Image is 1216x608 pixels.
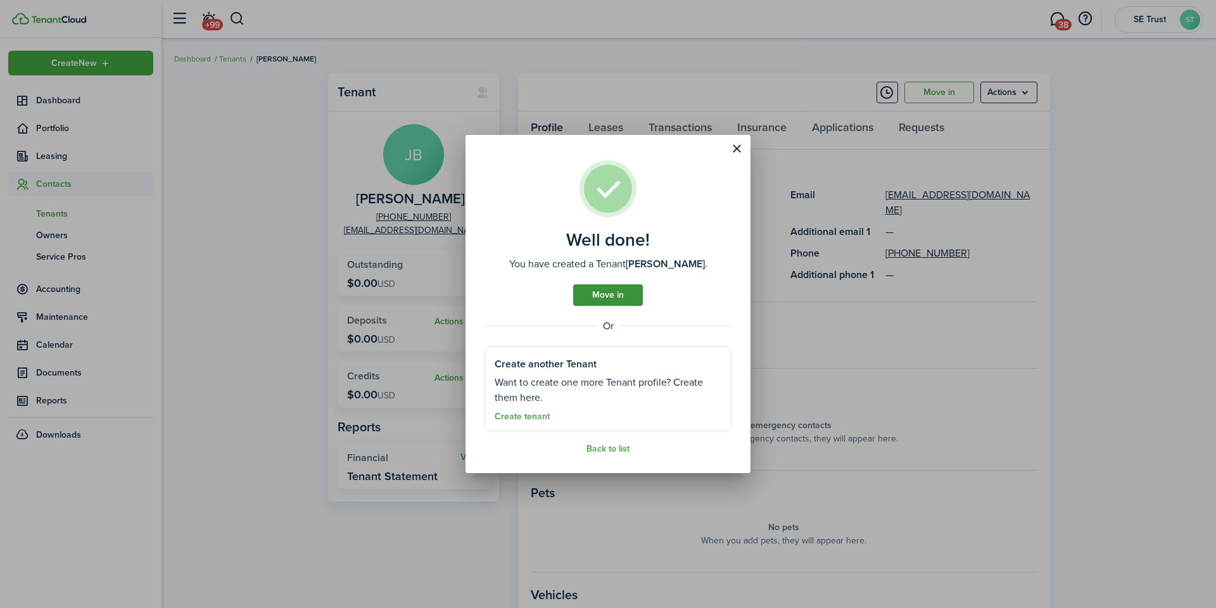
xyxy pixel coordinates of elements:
[509,256,707,272] well-done-description: You have created a Tenant .
[495,375,721,405] well-done-section-description: Want to create one more Tenant profile? Create them here.
[484,319,731,334] well-done-separator: Or
[573,284,643,306] a: Move in
[566,230,650,250] well-done-title: Well done!
[726,138,747,160] button: Close modal
[495,357,597,372] well-done-section-title: Create another Tenant
[495,412,550,422] a: Create tenant
[586,444,630,454] a: Back to list
[626,256,705,271] b: [PERSON_NAME]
